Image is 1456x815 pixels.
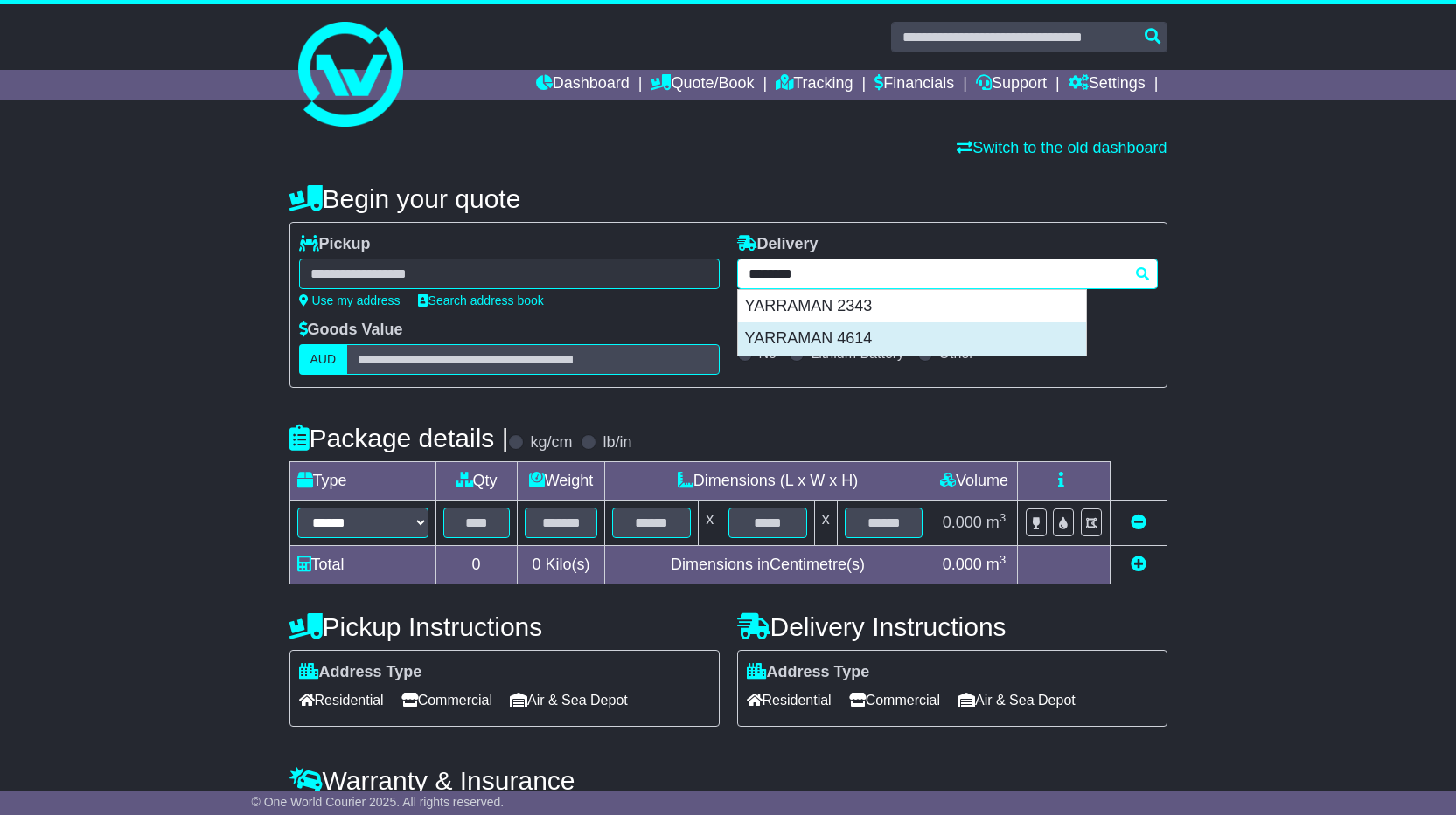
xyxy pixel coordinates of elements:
[299,663,422,682] label: Address Type
[738,322,1086,356] div: YARRAMAN 4614
[1000,511,1007,524] sup: 3
[603,433,631,452] label: lb/in
[418,294,544,307] a: Search address book
[530,433,572,452] label: kg/cm
[874,70,954,100] a: Financials
[737,259,1158,289] typeahead: Please provide city
[435,462,517,501] td: Qty
[930,462,1018,501] td: Volume
[1131,514,1146,531] a: Remove this item
[517,546,605,584] td: Kilo(s)
[289,462,435,501] td: Type
[605,462,930,501] td: Dimensions (L x W x H)
[1131,556,1146,573] a: Add new item
[289,766,1167,795] h4: Warranty & Insurance
[737,235,819,254] label: Delivery
[299,321,403,340] label: Goods Value
[299,344,348,375] label: AUD
[532,556,540,573] span: 0
[976,70,1047,100] a: Support
[299,687,384,714] span: Residential
[510,687,628,714] span: Air & Sea Depot
[289,612,720,641] h4: Pickup Instructions
[747,663,870,682] label: Address Type
[252,795,505,809] span: © One World Courier 2025. All rights reserved.
[517,462,605,501] td: Weight
[289,546,435,584] td: Total
[299,294,401,307] a: Use my address
[605,546,930,584] td: Dimensions in Centimetre(s)
[699,501,721,546] td: x
[986,556,1007,573] span: m
[957,139,1167,156] a: Switch to the old dashboard
[299,235,371,254] label: Pickup
[943,514,982,531] span: 0.000
[849,687,940,714] span: Commercial
[1000,553,1007,566] sup: 3
[536,70,630,100] a: Dashboard
[289,184,1167,213] h4: Begin your quote
[651,70,754,100] a: Quote/Book
[943,556,982,573] span: 0.000
[1069,70,1146,100] a: Settings
[401,687,492,714] span: Commercial
[814,501,837,546] td: x
[737,612,1167,641] h4: Delivery Instructions
[776,70,853,100] a: Tracking
[958,687,1076,714] span: Air & Sea Depot
[738,290,1086,323] div: YARRAMAN 2343
[747,687,832,714] span: Residential
[435,546,517,584] td: 0
[986,514,1007,531] span: m
[289,424,509,452] h4: Package details |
